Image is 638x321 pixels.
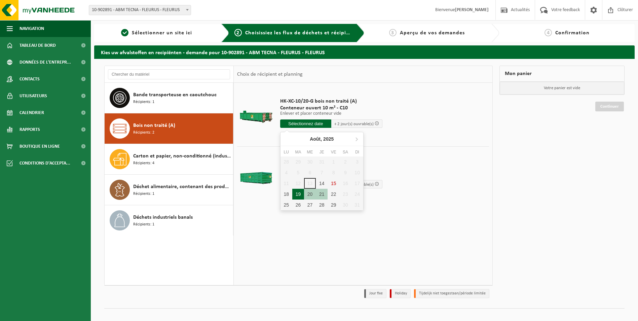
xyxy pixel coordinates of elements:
i: 2025 [323,137,334,141]
div: Août, [307,134,336,144]
div: 14 [316,178,328,189]
button: Carton et papier, non-conditionné (industriel) Récipients: 4 [105,144,233,175]
div: 19 [292,189,304,200]
div: Choix de récipient et planning [234,66,306,83]
p: Votre panier est vide [500,82,624,95]
a: 1Sélectionner un site ici [98,29,216,37]
span: Conditions d'accepta... [20,155,70,172]
span: Déchets industriels banals [133,213,193,221]
li: Holiday [390,289,411,298]
span: Utilisateurs [20,87,47,104]
span: Conteneur ouvert 10 m³ - C10 [280,105,382,111]
div: 27 [304,200,316,210]
span: Choisissiez les flux de déchets et récipients [245,30,357,36]
span: 4 [545,29,552,36]
div: Je [316,149,328,155]
span: Données de l'entrepr... [20,54,71,71]
input: Chercher du matériel [108,69,230,79]
div: Me [304,149,316,155]
span: Récipients: 2 [133,130,154,136]
div: 22 [328,189,339,200]
span: Calendrier [20,104,44,121]
button: Bande transporteuse en caoutchouc Récipients: 1 [105,83,233,113]
span: Rapports [20,121,40,138]
span: 1 [121,29,128,36]
h2: Kies uw afvalstoffen en recipiënten - demande pour 10-902891 - ABM TECNA - FLEURUS - FLEURUS [94,45,635,59]
div: 28 [316,200,328,210]
span: Contacts [20,71,40,87]
div: Mon panier [499,66,625,82]
div: 21 [316,189,328,200]
div: 25 [280,200,292,210]
span: Tableau de bord [20,37,56,54]
a: Continuer [595,102,624,111]
span: Confirmation [555,30,590,36]
button: Déchets industriels banals Récipients: 1 [105,205,233,236]
div: 29 [328,200,339,210]
button: Déchet alimentaire, contenant des produits d'origine animale, non emballé, catégorie 3 Récipients: 1 [105,175,233,205]
span: Aperçu de vos demandes [400,30,465,36]
span: Récipients: 1 [133,191,154,197]
span: Récipients: 4 [133,160,154,167]
div: Ve [328,149,339,155]
button: Bois non traité (A) Récipients: 2 [105,113,233,144]
span: Sélectionner un site ici [132,30,192,36]
span: Bois non traité (A) [133,121,175,130]
div: 20 [304,189,316,200]
span: Déchet alimentaire, contenant des produits d'origine animale, non emballé, catégorie 3 [133,183,231,191]
span: + 2 jour(s) ouvrable(s) [334,122,374,126]
p: Enlever et placer conteneur vide [280,111,382,116]
span: 2 [234,29,242,36]
li: Jour fixe [364,289,386,298]
div: Lu [280,149,292,155]
span: 10-902891 - ABM TECNA - FLEURUS - FLEURUS [89,5,191,15]
span: Boutique en ligne [20,138,60,155]
span: Récipients: 1 [133,99,154,105]
span: Récipients: 1 [133,221,154,228]
div: 18 [280,189,292,200]
span: Carton et papier, non-conditionné (industriel) [133,152,231,160]
span: Bande transporteuse en caoutchouc [133,91,217,99]
div: 26 [292,200,304,210]
li: Tijdelijk niet toegestaan/période limitée [414,289,489,298]
span: HK-XC-10/20-G bois non traité (A) [280,98,382,105]
strong: [PERSON_NAME] [455,7,489,12]
div: Ma [292,149,304,155]
span: 3 [389,29,397,36]
div: Sa [339,149,351,155]
span: Navigation [20,20,44,37]
div: Di [351,149,363,155]
input: Sélectionnez date [280,119,331,128]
